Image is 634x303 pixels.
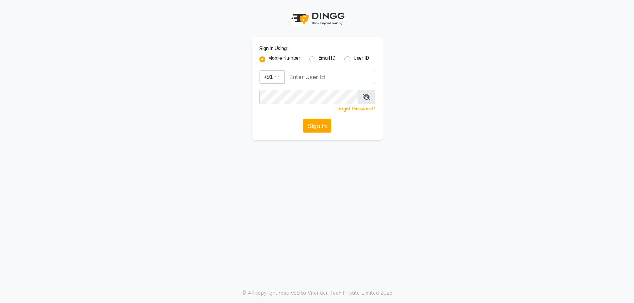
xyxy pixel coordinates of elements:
[318,55,335,64] label: Email ID
[287,7,347,29] img: logo1.svg
[284,70,375,84] input: Username
[336,106,375,112] a: Forgot Password?
[268,55,300,64] label: Mobile Number
[303,119,331,133] button: Sign In
[259,90,358,104] input: Username
[259,45,288,52] label: Sign In Using:
[353,55,369,64] label: User ID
